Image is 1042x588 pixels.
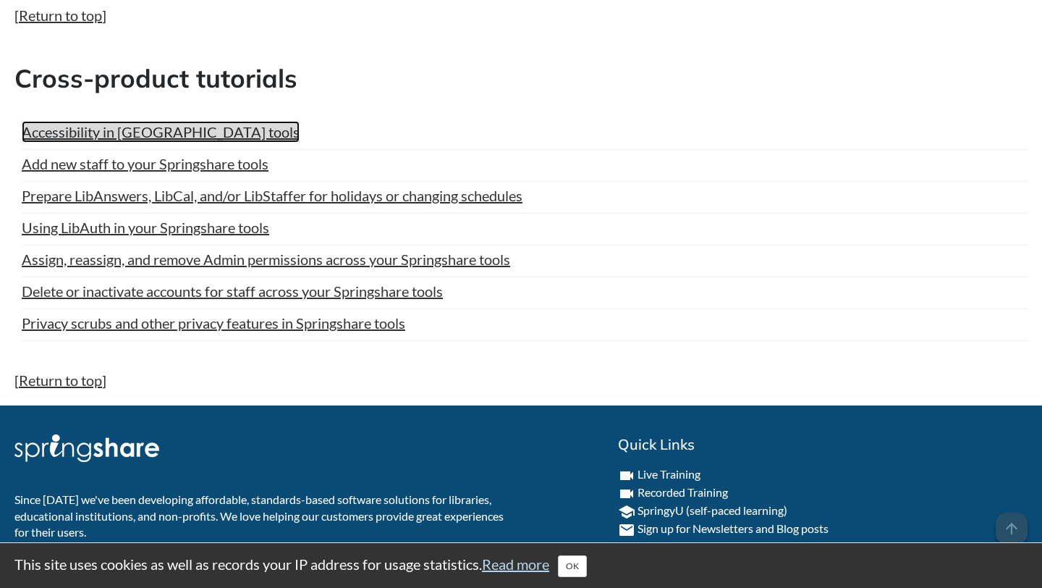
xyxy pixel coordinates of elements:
[14,434,159,462] img: Springshare
[618,485,635,503] i: videocam
[618,521,635,539] i: email
[996,514,1028,532] a: arrow_upward
[14,5,1028,25] p: [ ]
[22,153,268,175] a: Add new staff to your Springshare tools
[22,248,510,270] a: Assign, reassign, and remove Admin permissions across your Springshare tools
[19,7,102,24] a: Return to top
[638,521,829,535] a: Sign up for Newsletters and Blog posts
[638,503,787,517] a: SpringyU (self-paced learning)
[22,217,269,238] a: Using LibAuth in your Springshare tools
[638,485,728,499] a: Recorded Training
[22,312,405,334] a: Privacy scrubs and other privacy features in Springshare tools
[482,555,549,573] a: Read more
[618,434,1028,455] h2: Quick Links
[14,370,1028,390] p: [ ]
[618,503,635,521] i: school
[558,555,587,577] button: Close
[22,280,443,302] a: Delete or inactivate accounts for staff across your Springshare tools
[22,121,300,143] a: Accessibility in [GEOGRAPHIC_DATA] tools
[638,467,700,481] a: Live Training
[22,185,522,206] a: Prepare LibAnswers, LibCal, and/or LibStaffer for holidays or changing schedules
[19,371,102,389] a: Return to top
[996,513,1028,545] span: arrow_upward
[14,492,510,540] p: Since [DATE] we've been developing affordable, standards-based software solutions for libraries, ...
[14,61,1028,96] h2: Cross-product tutorials
[618,467,635,484] i: videocam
